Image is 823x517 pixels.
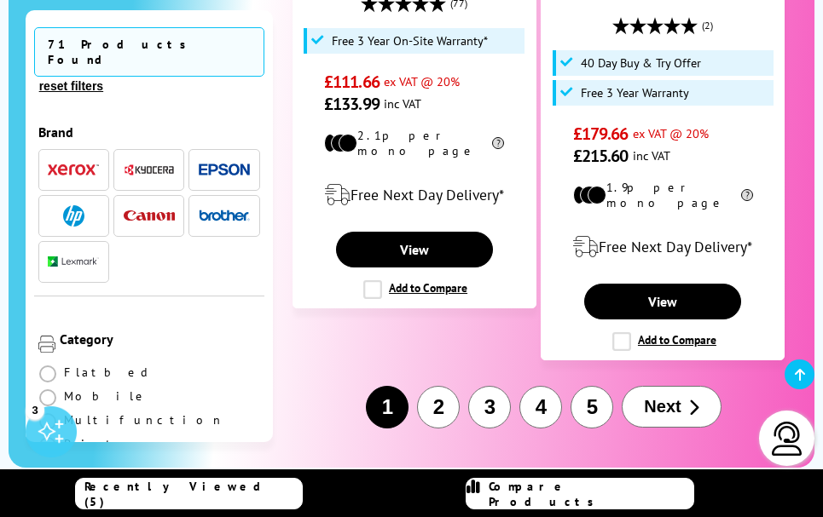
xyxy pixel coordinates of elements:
span: inc VAT [633,147,670,164]
button: Kyocera [119,158,180,181]
button: Next [622,386,721,428]
button: HP [43,204,104,227]
span: Mobile [64,388,148,404]
span: Print Only [64,436,149,467]
li: 1.9p per mono page [573,180,753,210]
button: Epson [194,158,255,181]
label: Add to Compare [363,280,467,299]
li: 2.1p per mono page [324,128,504,158]
img: user-headset-light.svg [770,422,804,456]
span: Next [644,397,681,416]
span: £111.66 [324,71,380,93]
button: Canon [119,204,180,227]
span: (2) [702,9,713,42]
img: Xerox [48,164,99,175]
span: 40 Day Buy & Try Offer [581,56,701,70]
button: 2 [417,386,460,428]
span: £179.66 [573,123,629,145]
span: £215.60 [573,145,629,167]
span: Free 3 Year On-Site Warranty* [332,34,488,48]
div: Brand [38,124,260,141]
button: 4 [519,386,562,428]
span: ex VAT @ 20% [633,125,709,141]
div: modal_delivery [302,171,527,219]
div: modal_delivery [550,223,775,271]
span: 71 Products Found [34,27,264,77]
img: Lexmark [48,256,99,267]
button: 5 [571,386,613,428]
a: View [584,284,741,319]
img: Canon [124,210,175,221]
button: Brother [194,204,255,227]
span: inc VAT [384,95,421,112]
img: Epson [199,164,250,176]
a: View [336,232,493,267]
img: Category [38,336,55,353]
a: Recently Viewed (5) [75,478,304,509]
img: HP [63,205,84,227]
img: Brother [199,210,250,221]
div: Category [60,330,260,348]
span: Free 3 Year Warranty [581,86,689,100]
span: Multifunction [64,412,224,428]
button: Lexmark [43,250,104,273]
label: Add to Compare [612,332,716,351]
span: Recently Viewed (5) [84,479,303,509]
div: 3 [26,400,44,419]
button: Xerox [43,158,104,181]
span: ex VAT @ 20% [384,73,460,89]
button: 3 [468,386,511,428]
button: reset filters [34,78,108,94]
span: Flatbed [64,365,154,380]
a: Compare Products [466,478,694,509]
span: Compare Products [489,479,693,509]
img: Kyocera [124,164,175,176]
span: £133.99 [324,93,380,115]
